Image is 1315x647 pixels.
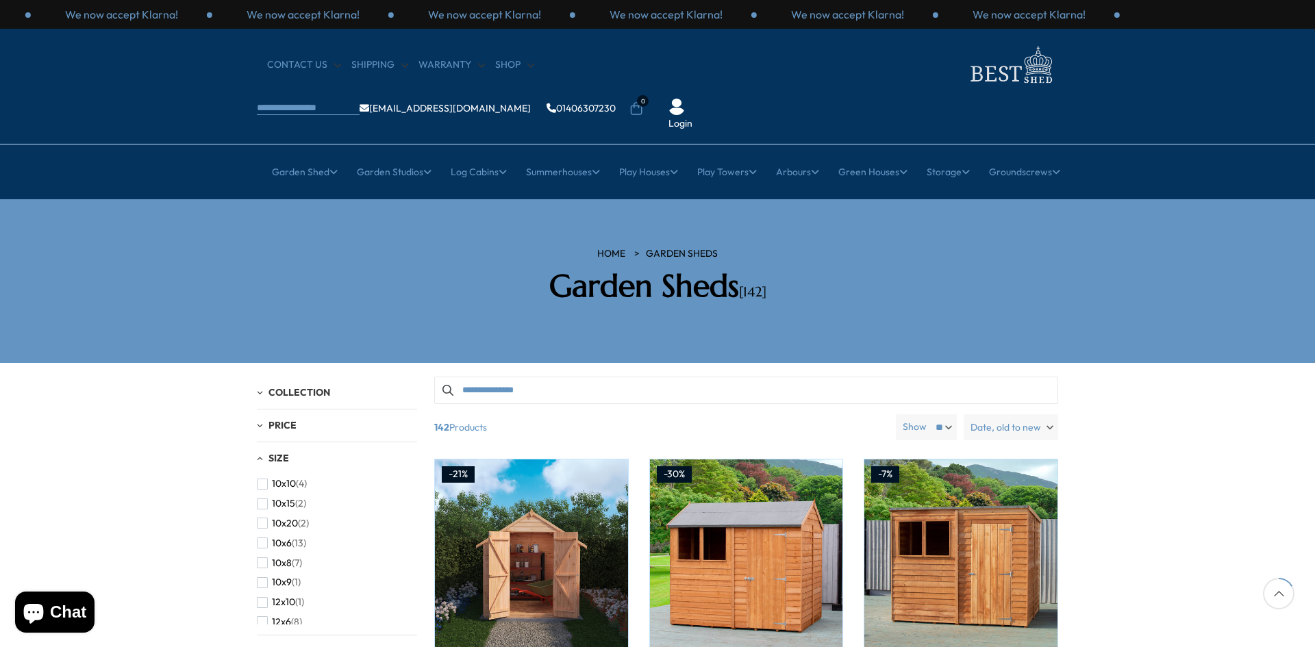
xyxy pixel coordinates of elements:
[268,419,297,431] span: Price
[272,596,295,608] span: 12x10
[418,58,485,72] a: Warranty
[757,7,938,22] div: 2 / 3
[272,155,338,189] a: Garden Shed
[272,498,295,509] span: 10x15
[257,533,306,553] button: 10x6
[268,386,330,398] span: Collection
[257,592,304,612] button: 12x10
[257,553,302,573] button: 10x8
[272,537,292,549] span: 10x6
[295,498,306,509] span: (2)
[65,7,178,22] p: We now accept Klarna!
[257,494,306,513] button: 10x15
[668,117,692,131] a: Login
[903,420,927,434] label: Show
[272,557,292,569] span: 10x8
[272,576,292,588] span: 10x9
[394,7,575,22] div: 3 / 3
[927,155,970,189] a: Storage
[267,58,341,72] a: CONTACT US
[434,414,449,440] b: 142
[291,616,302,628] span: (8)
[296,478,307,490] span: (4)
[268,452,289,464] span: Size
[637,95,649,107] span: 0
[973,7,1086,22] p: We now accept Klarna!
[360,103,531,113] a: [EMAIL_ADDRESS][DOMAIN_NAME]
[295,596,304,608] span: (1)
[434,377,1058,404] input: Search products
[610,7,723,22] p: We now accept Klarna!
[31,7,212,22] div: 1 / 3
[962,42,1058,87] img: logo
[838,155,907,189] a: Green Houses
[442,466,475,483] div: -21%
[11,592,99,636] inbox-online-store-chat: Shopify online store chat
[351,58,408,72] a: Shipping
[272,616,291,628] span: 12x6
[938,7,1120,22] div: 3 / 3
[668,99,685,115] img: User Icon
[257,513,309,533] button: 10x20
[451,155,507,189] a: Log Cabins
[292,576,301,588] span: (1)
[791,7,904,22] p: We now accept Klarna!
[776,155,819,189] a: Arbours
[619,155,678,189] a: Play Houses
[989,155,1060,189] a: Groundscrews
[970,414,1041,440] span: Date, old to new
[526,155,600,189] a: Summerhouses
[495,58,534,72] a: Shop
[272,518,298,529] span: 10x20
[257,572,301,592] button: 10x9
[257,474,307,494] button: 10x10
[657,466,692,483] div: -30%
[462,268,853,305] h2: Garden Sheds
[257,612,302,632] button: 12x6
[575,7,757,22] div: 1 / 3
[272,478,296,490] span: 10x10
[646,247,718,261] a: Garden Sheds
[298,518,309,529] span: (2)
[429,414,890,440] span: Products
[428,7,541,22] p: We now accept Klarna!
[697,155,757,189] a: Play Towers
[871,466,899,483] div: -7%
[247,7,360,22] p: We now accept Klarna!
[629,102,643,116] a: 0
[212,7,394,22] div: 2 / 3
[357,155,431,189] a: Garden Studios
[597,247,625,261] a: HOME
[547,103,616,113] a: 01406307230
[292,557,302,569] span: (7)
[964,414,1058,440] label: Date, old to new
[739,283,766,301] span: [142]
[292,537,306,549] span: (13)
